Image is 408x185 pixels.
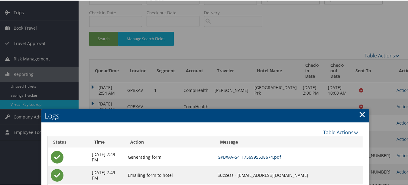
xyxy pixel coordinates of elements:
h2: Logs [41,109,369,122]
td: [DATE] 7:49 PM [89,148,125,166]
th: Message: activate to sort column ascending [215,136,363,148]
th: Status: activate to sort column ascending [48,136,89,148]
td: [DATE] 7:49 PM [89,166,125,184]
th: Time: activate to sort column ascending [89,136,125,148]
a: GPBXAV-S4_1756995538674.pdf [218,154,281,159]
a: Table Actions [323,128,358,135]
td: Success - [EMAIL_ADDRESS][DOMAIN_NAME] [215,166,363,184]
td: Emailing form to hotel [125,166,215,184]
td: Generating form [125,148,215,166]
a: Close [359,108,366,120]
th: Action: activate to sort column ascending [125,136,215,148]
